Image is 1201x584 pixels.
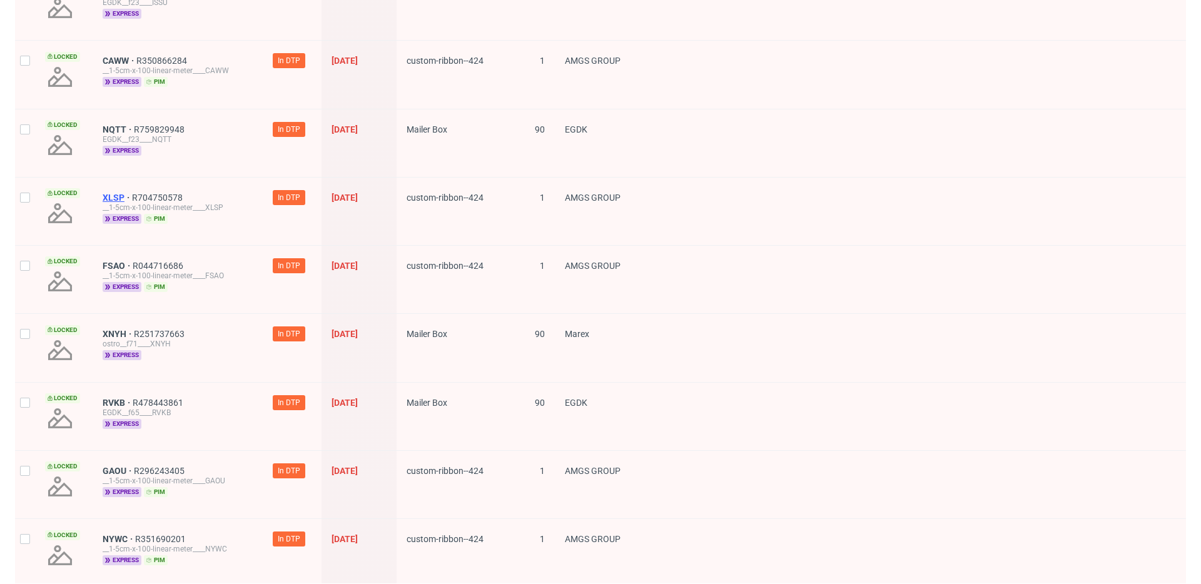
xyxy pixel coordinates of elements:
[565,193,621,203] span: AMGS GROUP
[535,329,545,339] span: 90
[133,398,186,408] a: R478443861
[45,461,80,471] span: Locked
[278,260,300,271] span: In DTP
[535,398,545,408] span: 90
[407,261,484,271] span: custom-ribbon--424
[45,62,75,92] img: no_design.png
[103,544,253,554] div: __1-5cm-x-100-linear-meter____NYWC
[45,120,80,130] span: Locked
[332,56,358,66] span: [DATE]
[565,124,587,134] span: EGDK
[134,466,187,476] a: R296243405
[103,534,135,544] span: NYWC
[45,266,75,296] img: no_design.png
[103,203,253,213] div: __1-5cm-x-100-linear-meter____XLSP
[103,77,141,87] span: express
[135,534,188,544] a: R351690201
[407,398,447,408] span: Mailer Box
[407,534,484,544] span: custom-ribbon--424
[332,398,358,408] span: [DATE]
[103,146,141,156] span: express
[144,282,168,292] span: pim
[45,335,75,365] img: no_design.png
[540,466,545,476] span: 1
[45,130,75,160] img: no_design.png
[278,465,300,476] span: In DTP
[278,397,300,408] span: In DTP
[103,56,136,66] a: CAWW
[332,329,358,339] span: [DATE]
[407,56,484,66] span: custom-ribbon--424
[407,466,484,476] span: custom-ribbon--424
[540,261,545,271] span: 1
[565,261,621,271] span: AMGS GROUP
[103,419,141,429] span: express
[103,282,141,292] span: express
[103,476,253,486] div: __1-5cm-x-100-linear-meter____GAOU
[535,124,545,134] span: 90
[103,124,134,134] span: NQTT
[332,466,358,476] span: [DATE]
[103,329,134,339] a: XNYH
[278,124,300,135] span: In DTP
[565,466,621,476] span: AMGS GROUP
[45,325,80,335] span: Locked
[565,398,587,408] span: EGDK
[134,329,187,339] a: R251737663
[133,261,186,271] a: R044716686
[565,56,621,66] span: AMGS GROUP
[144,487,168,497] span: pim
[540,56,545,66] span: 1
[45,52,80,62] span: Locked
[144,214,168,224] span: pim
[103,466,134,476] a: GAOU
[565,534,621,544] span: AMGS GROUP
[103,398,133,408] a: RVKB
[103,134,253,144] div: EGDK__f23____NQTT
[103,261,133,271] a: FSAO
[45,471,75,501] img: no_design.png
[103,555,141,565] span: express
[407,329,447,339] span: Mailer Box
[103,339,253,349] div: ostro__f71____XNYH
[540,193,545,203] span: 1
[103,9,141,19] span: express
[565,329,589,339] span: Marex
[332,534,358,544] span: [DATE]
[278,533,300,545] span: In DTP
[45,256,80,266] span: Locked
[45,393,80,403] span: Locked
[332,261,358,271] span: [DATE]
[144,555,168,565] span: pim
[103,66,253,76] div: __1-5cm-x-100-linear-meter____CAWW
[45,530,80,540] span: Locked
[540,534,545,544] span: 1
[278,192,300,203] span: In DTP
[278,328,300,340] span: In DTP
[134,124,187,134] a: R759829948
[103,271,253,281] div: __1-5cm-x-100-linear-meter____FSAO
[103,193,132,203] a: XLSP
[407,124,447,134] span: Mailer Box
[132,193,185,203] a: R704750578
[144,77,168,87] span: pim
[103,350,141,360] span: express
[136,56,190,66] a: R350866284
[45,198,75,228] img: no_design.png
[103,487,141,497] span: express
[103,408,253,418] div: EGDK__f65____RVKB
[45,188,80,198] span: Locked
